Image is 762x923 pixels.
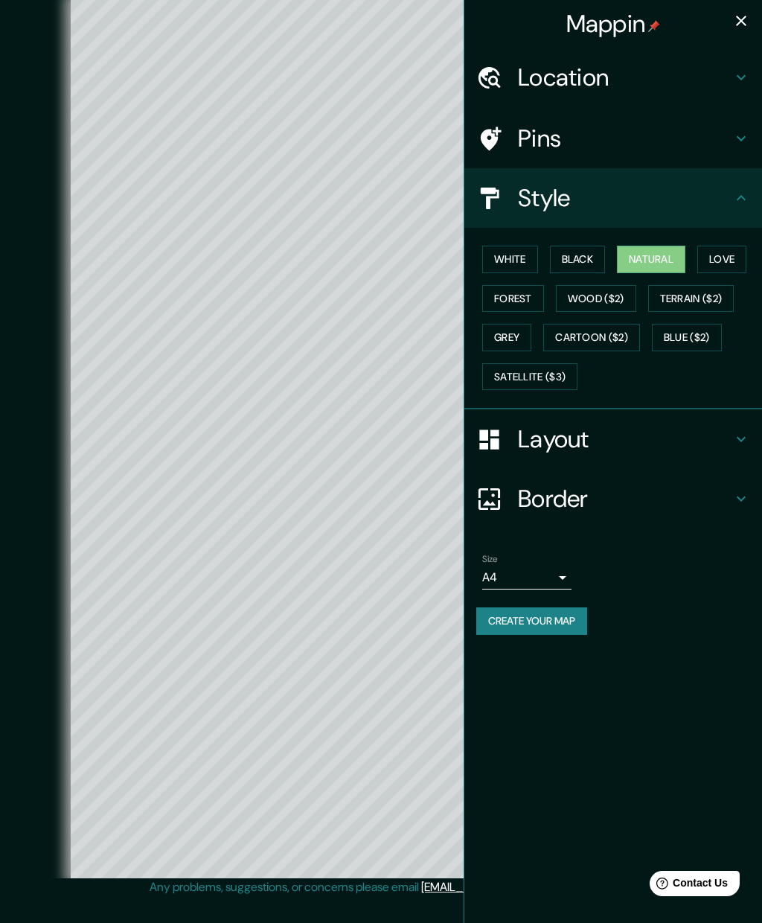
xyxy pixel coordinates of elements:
div: Pins [464,109,762,168]
div: Location [464,48,762,107]
button: Create your map [476,607,587,635]
h4: Border [518,484,732,514]
h4: Location [518,63,732,92]
p: Any problems, suggestions, or concerns please email . [150,878,607,896]
button: Satellite ($3) [482,363,577,391]
button: Grey [482,324,531,351]
button: Wood ($2) [556,285,636,313]
button: Blue ($2) [652,324,722,351]
div: Layout [464,409,762,469]
button: White [482,246,538,273]
button: Cartoon ($2) [543,324,640,351]
button: Forest [482,285,544,313]
button: Terrain ($2) [648,285,734,313]
h4: Pins [518,124,732,153]
h4: Layout [518,424,732,454]
a: [EMAIL_ADDRESS][DOMAIN_NAME] [421,879,605,895]
button: Natural [617,246,685,273]
div: A4 [482,566,571,590]
div: Border [464,469,762,528]
div: Style [464,168,762,228]
h4: Mappin [566,9,661,39]
iframe: Help widget launcher [630,865,746,907]
button: Love [697,246,746,273]
img: pin-icon.png [648,20,660,32]
h4: Style [518,183,732,213]
label: Size [482,553,498,566]
button: Black [550,246,606,273]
